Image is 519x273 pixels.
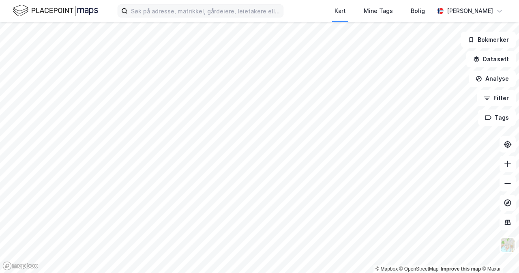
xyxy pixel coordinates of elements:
[13,4,98,18] img: logo.f888ab2527a4732fd821a326f86c7f29.svg
[477,90,516,106] button: Filter
[375,266,398,272] a: Mapbox
[364,6,393,16] div: Mine Tags
[466,51,516,67] button: Datasett
[478,234,519,273] iframe: Chat Widget
[469,71,516,87] button: Analyse
[447,6,493,16] div: [PERSON_NAME]
[399,266,439,272] a: OpenStreetMap
[128,5,283,17] input: Søk på adresse, matrikkel, gårdeiere, leietakere eller personer
[461,32,516,48] button: Bokmerker
[441,266,481,272] a: Improve this map
[478,110,516,126] button: Tags
[335,6,346,16] div: Kart
[411,6,425,16] div: Bolig
[2,261,38,271] a: Mapbox homepage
